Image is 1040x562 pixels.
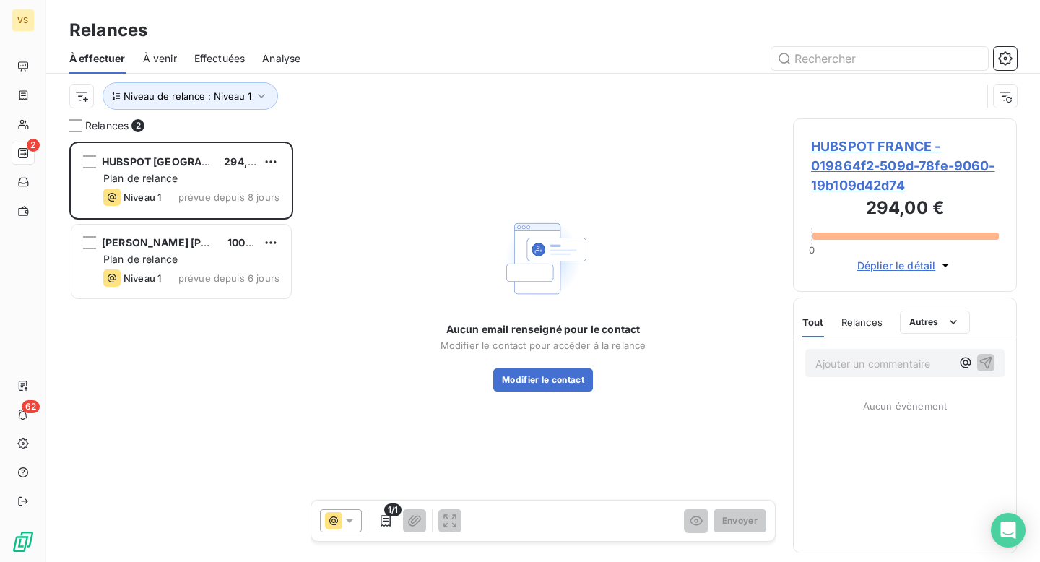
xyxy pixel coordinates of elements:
span: Aucun évènement [863,400,947,412]
span: À effectuer [69,51,126,66]
span: Plan de relance [103,253,178,265]
span: Niveau 1 [123,272,161,284]
h3: 294,00 € [811,195,999,224]
span: 62 [22,400,40,413]
span: [PERSON_NAME] [PERSON_NAME] [102,236,277,248]
span: 1/1 [384,503,402,516]
span: Modifier le contact pour accéder à la relance [441,340,646,351]
span: Relances [85,118,129,133]
span: Analyse [262,51,300,66]
input: Rechercher [771,47,988,70]
span: Relances [841,316,883,328]
span: Effectuées [194,51,246,66]
span: Niveau 1 [123,191,161,203]
button: Autres [900,311,970,334]
div: grid [69,142,293,562]
span: 2 [131,119,144,132]
h3: Relances [69,17,147,43]
span: Déplier le détail [857,258,936,273]
span: 294,00 € [224,155,270,168]
div: VS [12,9,35,32]
span: Niveau de relance : Niveau 1 [123,90,251,102]
span: 0 [809,244,815,256]
button: Déplier le détail [853,257,958,274]
span: Plan de relance [103,172,178,184]
span: prévue depuis 8 jours [178,191,279,203]
span: prévue depuis 6 jours [178,272,279,284]
span: HUBSPOT FRANCE - 019864f2-509d-78fe-9060-19b109d42d74 [811,137,999,195]
span: À venir [143,51,177,66]
span: 100,00 € [227,236,272,248]
span: 2 [27,139,40,152]
span: Aucun email renseigné pour le contact [446,322,641,337]
span: HUBSPOT [GEOGRAPHIC_DATA] [102,155,261,168]
button: Modifier le contact [493,368,593,392]
img: Empty state [497,212,589,305]
span: Tout [802,316,824,328]
img: Logo LeanPay [12,530,35,553]
button: Envoyer [714,509,766,532]
div: Open Intercom Messenger [991,513,1026,548]
button: Niveau de relance : Niveau 1 [103,82,278,110]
